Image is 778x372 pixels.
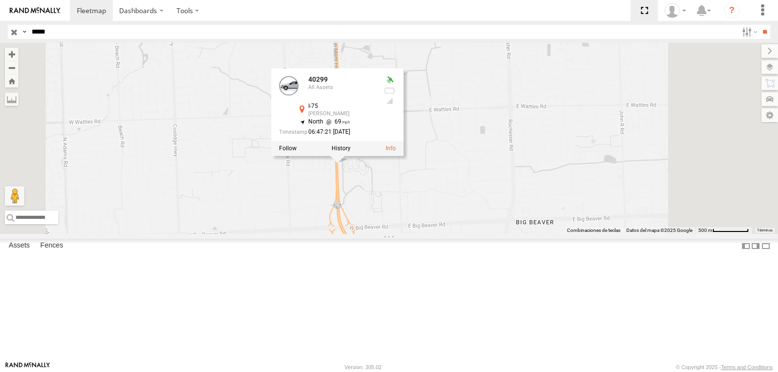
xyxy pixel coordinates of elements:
label: View Asset History [332,145,351,152]
label: Hide Summary Table [761,239,771,253]
label: Search Query [20,25,28,39]
div: I-75 [308,104,376,110]
label: Assets [4,239,35,253]
span: North [308,118,323,125]
div: Last Event GSM Signal Strength [384,97,396,105]
div: All Assets [308,85,376,90]
span: 500 m [698,228,712,233]
button: Arrastra al hombrecito al mapa para abrir Street View [5,186,24,206]
div: Miguel Cantu [661,3,690,18]
div: Date/time of location update [279,129,376,135]
a: Términos [757,229,773,232]
span: Datos del mapa ©2025 Google [626,228,692,233]
div: Valid GPS Fix [384,76,396,84]
div: 40299 [308,76,376,84]
button: Escala del mapa: 500 m por 71 píxeles [695,227,752,234]
a: Visit our Website [5,362,50,372]
label: Dock Summary Table to the Right [751,239,760,253]
button: Zoom out [5,61,18,74]
label: Realtime tracking of Asset [279,145,297,152]
span: 69 [323,118,350,125]
button: Combinaciones de teclas [567,227,620,234]
button: Zoom in [5,48,18,61]
div: © Copyright 2025 - [676,364,773,370]
label: Dock Summary Table to the Left [741,239,751,253]
a: Terms and Conditions [721,364,773,370]
img: rand-logo.svg [10,7,60,14]
label: Fences [35,239,68,253]
button: Zoom Home [5,74,18,88]
label: Search Filter Options [738,25,759,39]
i: ? [724,3,740,18]
div: [PERSON_NAME] [308,111,376,117]
div: No battery health information received from this device. [384,87,396,94]
label: Measure [5,92,18,106]
label: Map Settings [761,108,778,122]
div: Version: 305.02 [345,364,382,370]
a: View Asset Details [386,145,396,152]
